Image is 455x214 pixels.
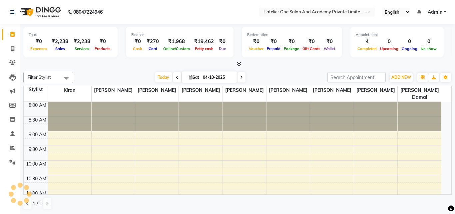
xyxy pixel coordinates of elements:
[378,38,400,45] div: 0
[27,131,48,138] div: 9:00 AM
[93,38,112,45] div: ₹0
[217,38,228,45] div: ₹0
[419,38,438,45] div: 0
[135,86,179,94] span: [PERSON_NAME]
[48,86,91,94] span: Kiran
[25,190,48,197] div: 11:00 AM
[354,86,397,94] span: [PERSON_NAME]
[390,73,413,82] button: ADD NEW
[398,86,441,101] span: [PERSON_NAME] Damai
[25,175,48,182] div: 10:30 AM
[223,86,266,94] span: [PERSON_NAME]
[247,38,265,45] div: ₹0
[266,86,310,94] span: [PERSON_NAME]
[400,46,419,51] span: Ongoing
[29,32,112,38] div: Total
[391,75,411,80] span: ADD NEW
[24,86,48,93] div: Stylist
[179,86,222,94] span: [PERSON_NAME]
[327,72,386,82] input: Search Appointment
[27,102,48,109] div: 8:00 AM
[131,46,144,51] span: Cash
[17,3,63,21] img: logo
[131,38,144,45] div: ₹0
[25,161,48,168] div: 10:00 AM
[73,3,103,21] b: 08047224946
[356,46,378,51] span: Completed
[33,200,42,207] span: 1 / 1
[282,46,301,51] span: Package
[322,38,337,45] div: ₹0
[419,46,438,51] span: No show
[193,46,215,51] span: Petty cash
[28,74,51,80] span: Filter Stylist
[378,46,400,51] span: Upcoming
[155,72,172,82] span: Today
[73,46,91,51] span: Services
[310,86,353,94] span: [PERSON_NAME]
[192,38,217,45] div: ₹19,462
[144,38,162,45] div: ₹270
[217,46,227,51] span: Due
[71,38,93,45] div: ₹2,238
[400,38,419,45] div: 0
[201,72,234,82] input: 2025-10-04
[356,38,378,45] div: 4
[49,38,71,45] div: ₹2,238
[301,46,322,51] span: Gift Cards
[162,46,192,51] span: Online/Custom
[162,38,192,45] div: ₹1,968
[54,46,67,51] span: Sales
[29,46,49,51] span: Expenses
[356,32,438,38] div: Appointment
[265,46,282,51] span: Prepaid
[187,75,201,80] span: Sat
[27,146,48,153] div: 9:30 AM
[131,32,228,38] div: Finance
[265,38,282,45] div: ₹0
[247,46,265,51] span: Voucher
[29,38,49,45] div: ₹0
[147,46,159,51] span: Card
[301,38,322,45] div: ₹0
[428,9,442,16] span: Admin
[92,86,135,94] span: [PERSON_NAME]
[322,46,337,51] span: Wallet
[93,46,112,51] span: Products
[282,38,301,45] div: ₹0
[27,117,48,124] div: 8:30 AM
[247,32,337,38] div: Redemption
